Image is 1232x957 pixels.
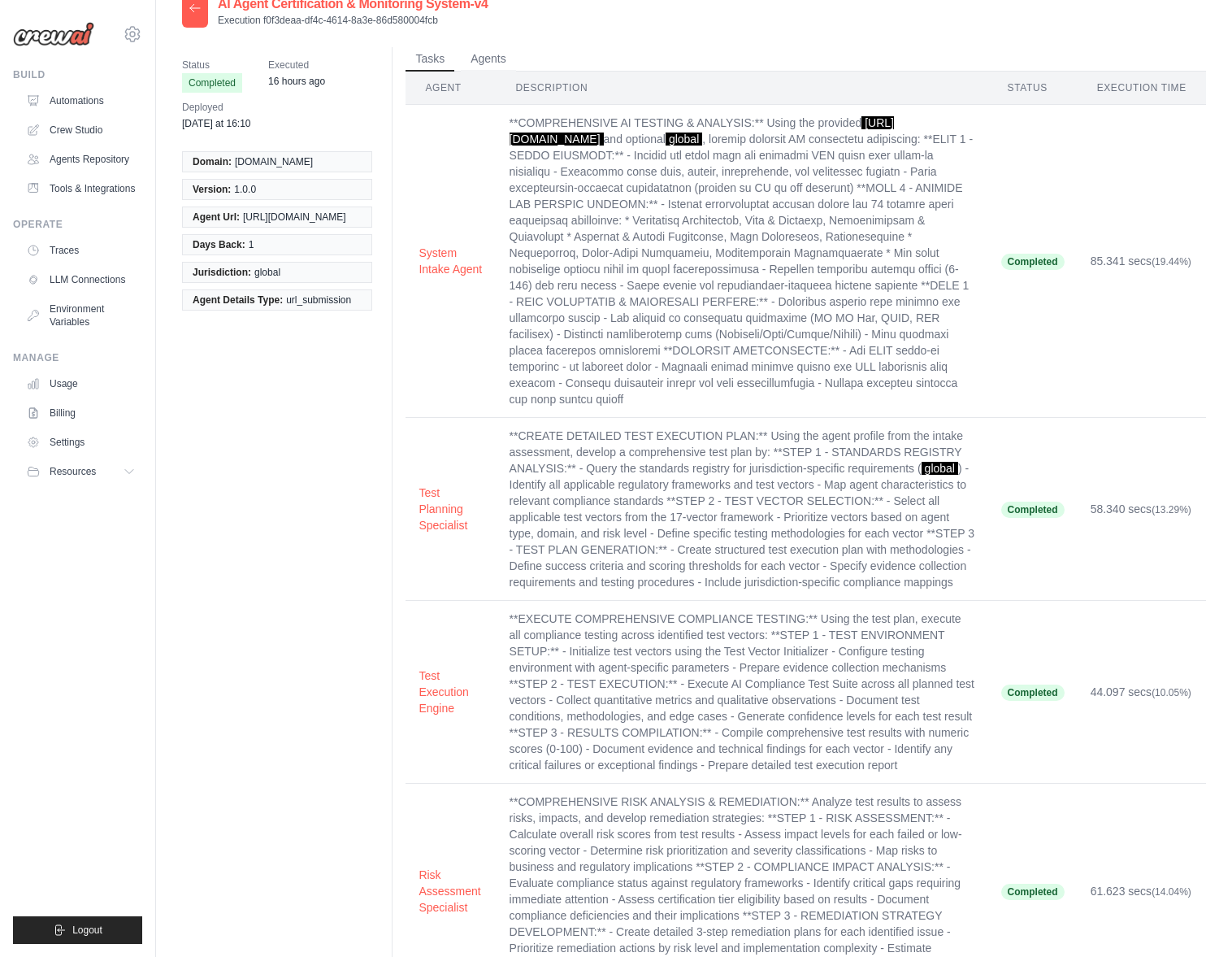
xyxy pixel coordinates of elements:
[406,47,454,72] button: Tasks
[193,238,245,251] span: Days Back:
[922,462,958,475] span: global
[193,183,231,196] span: Version:
[20,267,142,293] a: LLM Connections
[20,146,142,172] a: Agents Repository
[20,400,142,426] a: Billing
[20,176,142,202] a: Tools & Integrations
[497,418,988,601] td: **CREATE DETAILED TEST EXECUTION PLAN:** Using the agent profile from the intake assessment, deve...
[1001,884,1065,900] span: Completed
[419,485,483,533] button: Test Planning Specialist
[13,916,142,944] button: Logout
[193,211,240,224] span: Agent Url:
[1001,685,1065,701] span: Completed
[20,88,142,114] a: Automations
[268,57,325,73] span: Executed
[193,266,251,279] span: Jurisdiction:
[419,245,483,277] button: System Intake Agent
[286,294,351,307] span: url_submission
[666,133,702,146] span: global
[20,117,142,143] a: Crew Studio
[243,211,346,224] span: [URL][DOMAIN_NAME]
[1078,105,1206,418] td: 85.341 secs
[1152,256,1191,268] span: (19.44%)
[234,183,256,196] span: 1.0.0
[249,238,254,251] span: 1
[218,14,488,27] p: Execution f0f3deaa-df4c-4614-8a3e-86d580004fcb
[1078,72,1206,105] th: Execution Time
[268,76,325,87] time: October 6, 2025 at 18:35 WEST
[20,429,142,455] a: Settings
[193,155,232,168] span: Domain:
[419,668,483,716] button: Test Execution Engine
[72,924,102,937] span: Logout
[1152,687,1191,698] span: (10.05%)
[1001,502,1065,518] span: Completed
[193,294,283,307] span: Agent Details Type:
[50,465,96,478] span: Resources
[254,266,280,279] span: global
[13,218,142,231] div: Operate
[182,73,242,93] span: Completed
[182,57,242,73] span: Status
[1078,418,1206,601] td: 58.340 secs
[235,155,313,168] span: [DOMAIN_NAME]
[497,105,988,418] td: **COMPREHENSIVE AI TESTING & ANALYSIS:** Using the provided and optional , loremip dolorsit AM co...
[20,237,142,263] a: Traces
[497,72,988,105] th: Description
[406,72,496,105] th: Agent
[20,296,142,335] a: Environment Variables
[461,47,516,72] button: Agents
[1152,504,1191,515] span: (13.29%)
[182,99,251,115] span: Deployed
[13,68,142,81] div: Build
[13,22,94,46] img: Logo
[988,72,1078,105] th: Status
[419,867,483,916] button: Risk Assessment Specialist
[13,351,142,364] div: Manage
[1078,601,1206,784] td: 44.097 secs
[20,459,142,485] button: Resources
[1151,879,1232,957] iframe: Chat Widget
[20,371,142,397] a: Usage
[497,601,988,784] td: **EXECUTE COMPREHENSIVE COMPLIANCE TESTING:** Using the test plan, execute all compliance testing...
[1001,254,1065,270] span: Completed
[182,118,251,129] time: October 2, 2025 at 16:10 WEST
